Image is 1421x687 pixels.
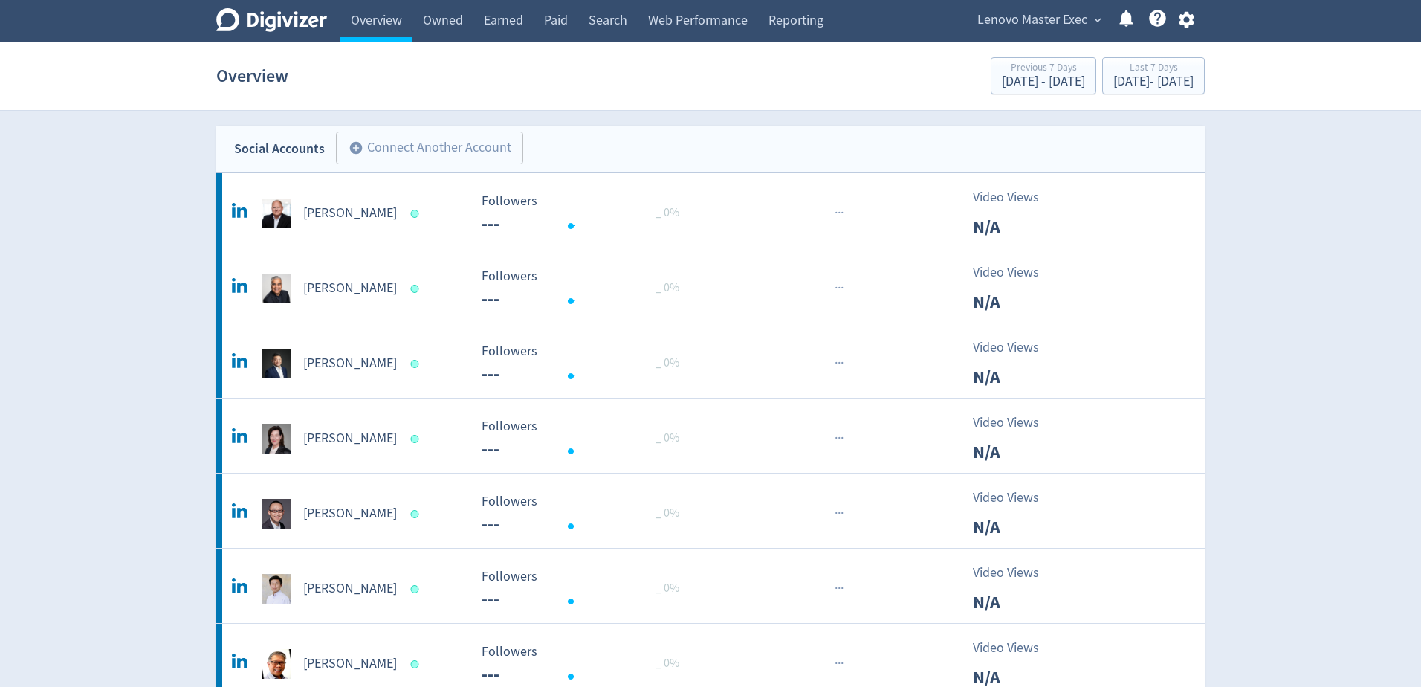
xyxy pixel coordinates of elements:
span: · [841,429,844,448]
p: Video Views [973,187,1058,207]
button: Connect Another Account [336,132,523,164]
span: _ 0% [656,355,679,370]
span: · [838,429,841,448]
p: N/A [973,439,1058,465]
span: · [835,654,838,673]
span: · [841,204,844,222]
span: · [841,579,844,598]
span: Data last synced: 24 Sep 2025, 1:01am (AEST) [411,660,424,668]
p: Video Views [973,262,1058,283]
a: Daryl Cromer undefined[PERSON_NAME] Followers --- Followers --- _ 0%···Video ViewsN/A [216,173,1205,248]
a: Connect Another Account [325,134,523,164]
button: Previous 7 Days[DATE] - [DATE] [991,57,1096,94]
img: Eddie Ang 洪珵东 undefined [262,349,291,378]
span: Data last synced: 24 Sep 2025, 7:02am (AEST) [411,360,424,368]
span: _ 0% [656,280,679,295]
span: Data last synced: 23 Sep 2025, 8:02pm (AEST) [411,210,424,218]
span: Data last synced: 24 Sep 2025, 3:02am (AEST) [411,435,424,443]
span: · [835,204,838,222]
a: George Toh undefined[PERSON_NAME] Followers --- Followers --- _ 0%···Video ViewsN/A [216,549,1205,623]
h5: [PERSON_NAME] [303,580,397,598]
div: [DATE] - [DATE] [1002,75,1085,88]
p: Video Views [973,638,1058,658]
img: James Loh undefined [262,649,291,679]
p: Video Views [973,563,1058,583]
button: Lenovo Master Exec [972,8,1105,32]
span: _ 0% [656,581,679,596]
p: Video Views [973,338,1058,358]
svg: Followers --- [474,570,697,609]
img: Eric Yu Hai undefined [262,499,291,529]
span: · [838,204,841,222]
span: _ 0% [656,430,679,445]
span: _ 0% [656,656,679,671]
svg: Followers --- [474,419,697,459]
span: · [838,354,841,372]
svg: Followers --- [474,645,697,684]
p: N/A [973,288,1058,315]
span: · [841,504,844,523]
h5: [PERSON_NAME] [303,430,397,448]
div: Social Accounts [234,138,325,160]
span: · [835,354,838,372]
span: expand_more [1091,13,1104,27]
svg: Followers --- [474,194,697,233]
div: Previous 7 Days [1002,62,1085,75]
span: _ 0% [656,205,679,220]
span: · [838,504,841,523]
h5: [PERSON_NAME] [303,280,397,297]
span: · [835,504,838,523]
a: Dilip Bhatia undefined[PERSON_NAME] Followers --- Followers --- _ 0%···Video ViewsN/A [216,248,1205,323]
span: · [841,279,844,297]
span: Data last synced: 24 Sep 2025, 8:01am (AEST) [411,285,424,293]
p: N/A [973,589,1058,616]
p: Video Views [973,413,1058,433]
a: Emily Ketchen undefined[PERSON_NAME] Followers --- Followers --- _ 0%···Video ViewsN/A [216,399,1205,473]
span: add_circle [349,141,363,155]
span: Data last synced: 24 Sep 2025, 4:01am (AEST) [411,510,424,518]
h5: [PERSON_NAME] [303,355,397,372]
span: _ 0% [656,506,679,520]
h5: [PERSON_NAME] [303,655,397,673]
p: N/A [973,213,1058,240]
img: Dilip Bhatia undefined [262,274,291,303]
svg: Followers --- [474,494,697,534]
img: Daryl Cromer undefined [262,199,291,228]
svg: Followers --- [474,269,697,309]
div: Last 7 Days [1113,62,1194,75]
a: Eric Yu Hai undefined[PERSON_NAME] Followers --- Followers --- _ 0%···Video ViewsN/A [216,474,1205,548]
a: Eddie Ang 洪珵东 undefined[PERSON_NAME] Followers --- Followers --- _ 0%···Video ViewsN/A [216,323,1205,398]
span: · [838,279,841,297]
p: N/A [973,514,1058,541]
span: · [838,579,841,598]
p: N/A [973,364,1058,390]
span: · [835,429,838,448]
h5: [PERSON_NAME] [303,204,397,222]
span: Lenovo Master Exec [977,8,1087,32]
h1: Overview [216,52,288,100]
span: · [841,654,844,673]
h5: [PERSON_NAME] [303,505,397,523]
img: Emily Ketchen undefined [262,424,291,454]
span: · [835,579,838,598]
div: [DATE] - [DATE] [1113,75,1194,88]
span: · [841,354,844,372]
img: George Toh undefined [262,574,291,604]
button: Last 7 Days[DATE]- [DATE] [1102,57,1205,94]
span: Data last synced: 24 Sep 2025, 2:02pm (AEST) [411,585,424,593]
span: · [838,654,841,673]
svg: Followers --- [474,344,697,384]
p: Video Views [973,488,1058,508]
span: · [835,279,838,297]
